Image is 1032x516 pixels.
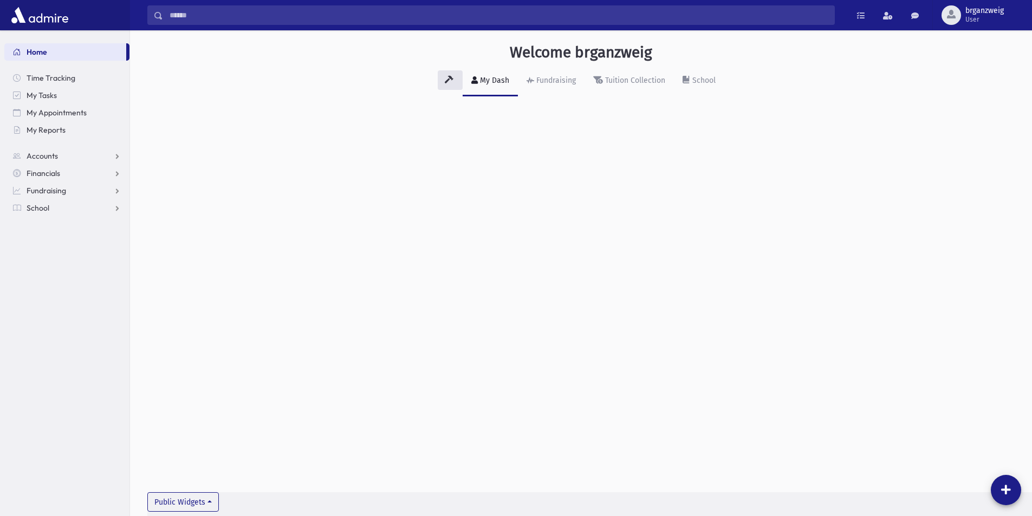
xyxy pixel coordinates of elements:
[603,76,665,85] div: Tuition Collection
[4,147,129,165] a: Accounts
[4,104,129,121] a: My Appointments
[4,199,129,217] a: School
[674,66,724,96] a: School
[510,43,652,62] h3: Welcome brganzweig
[534,76,576,85] div: Fundraising
[4,165,129,182] a: Financials
[9,4,71,26] img: AdmirePro
[690,76,716,85] div: School
[27,186,66,195] span: Fundraising
[27,47,47,57] span: Home
[4,87,129,104] a: My Tasks
[27,108,87,117] span: My Appointments
[4,182,129,199] a: Fundraising
[27,73,75,83] span: Time Tracking
[4,43,126,61] a: Home
[4,121,129,139] a: My Reports
[147,492,219,512] button: Public Widgets
[27,125,66,135] span: My Reports
[27,203,49,213] span: School
[4,69,129,87] a: Time Tracking
[463,66,518,96] a: My Dash
[478,76,509,85] div: My Dash
[965,15,1004,24] span: User
[518,66,585,96] a: Fundraising
[965,6,1004,15] span: brganzweig
[163,5,834,25] input: Search
[27,151,58,161] span: Accounts
[27,90,57,100] span: My Tasks
[585,66,674,96] a: Tuition Collection
[27,168,60,178] span: Financials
